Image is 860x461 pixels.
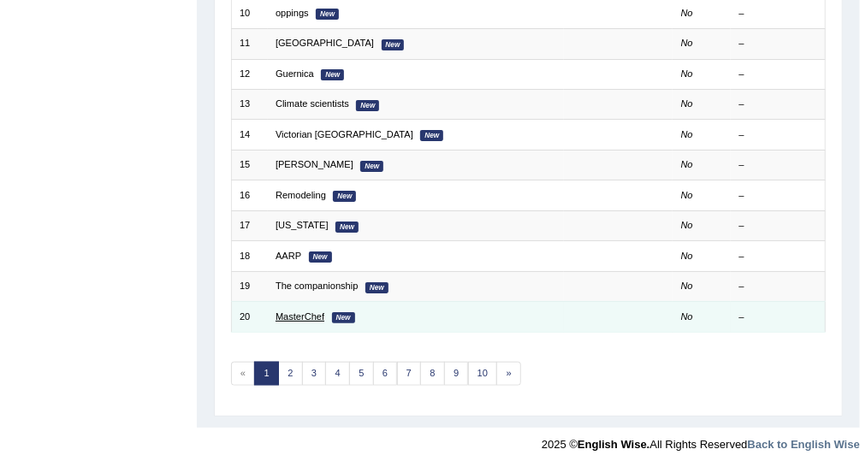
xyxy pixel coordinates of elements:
[373,362,398,386] a: 6
[333,191,356,202] em: New
[231,59,268,89] td: 12
[276,281,358,291] a: The companionship
[468,362,498,386] a: 10
[309,251,332,263] em: New
[325,362,350,386] a: 4
[276,38,374,48] a: [GEOGRAPHIC_DATA]
[739,7,817,21] div: –
[542,428,860,452] div: 2025 © All Rights Reserved
[254,362,279,386] a: 1
[739,189,817,203] div: –
[231,271,268,301] td: 19
[360,161,383,172] em: New
[739,250,817,263] div: –
[397,362,422,386] a: 7
[681,311,693,322] em: No
[231,150,268,180] td: 15
[332,312,355,323] em: New
[276,98,349,109] a: Climate scientists
[276,129,413,139] a: Victorian [GEOGRAPHIC_DATA]
[356,100,379,111] em: New
[349,362,374,386] a: 5
[276,251,301,261] a: AARP
[739,37,817,50] div: –
[231,90,268,120] td: 13
[739,158,817,172] div: –
[231,362,256,386] span: «
[365,282,388,293] em: New
[231,180,268,210] td: 16
[681,98,693,109] em: No
[496,362,521,386] a: »
[681,220,693,230] em: No
[420,130,443,141] em: New
[231,29,268,59] td: 11
[578,438,649,451] strong: English Wise.
[739,310,817,324] div: –
[681,281,693,291] em: No
[681,190,693,200] em: No
[681,159,693,169] em: No
[739,219,817,233] div: –
[382,39,405,50] em: New
[316,9,339,20] em: New
[231,302,268,332] td: 20
[335,222,359,233] em: New
[276,8,309,18] a: oppings
[278,362,303,386] a: 2
[276,190,326,200] a: Remodeling
[231,210,268,240] td: 17
[739,128,817,142] div: –
[276,311,324,322] a: MasterChef
[681,251,693,261] em: No
[302,362,327,386] a: 3
[444,362,469,386] a: 9
[739,98,817,111] div: –
[420,362,445,386] a: 8
[681,68,693,79] em: No
[748,438,860,451] a: Back to English Wise
[681,8,693,18] em: No
[276,220,329,230] a: [US_STATE]
[739,68,817,81] div: –
[231,241,268,271] td: 18
[739,280,817,293] div: –
[276,68,314,79] a: Guernica
[231,120,268,150] td: 14
[276,159,353,169] a: [PERSON_NAME]
[321,69,344,80] em: New
[681,129,693,139] em: No
[681,38,693,48] em: No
